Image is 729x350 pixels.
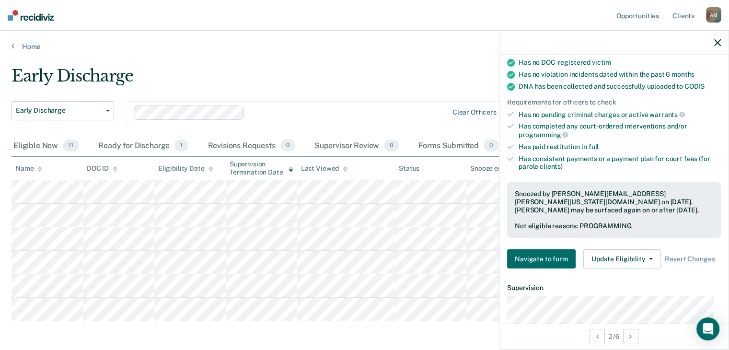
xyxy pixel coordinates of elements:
button: Next Opportunity [623,329,638,344]
dt: Supervision [507,284,721,292]
div: Ready for Discharge [96,136,190,157]
button: Update Eligibility [583,249,661,268]
div: Supervision Termination Date [230,160,293,176]
span: full [589,143,599,151]
img: Recidiviz [8,10,54,21]
div: Has no DOC-registered [519,58,721,67]
div: 2 / 6 [499,324,729,349]
div: Last Viewed [301,164,347,173]
span: 11 [63,140,79,152]
div: DOC ID [87,164,117,173]
div: Name [15,164,42,173]
div: Snooze ends in [470,164,524,173]
span: warrants [649,111,685,118]
span: victim [592,58,611,66]
span: months [671,70,694,78]
span: programming [519,131,568,139]
div: Has no pending criminal charges or active [519,110,721,119]
span: 1 [174,140,188,152]
div: Has paid restitution in [519,143,721,151]
span: Revert Changes [665,255,715,263]
div: Early Discharge [12,66,558,93]
span: 0 [484,140,498,152]
span: CODIS [684,82,705,90]
div: Open Intercom Messenger [696,317,719,340]
div: Has completed any court-ordered interventions and/or [519,122,721,139]
div: DNA has been collected and successfully uploaded to [519,82,721,91]
div: Forms Submitted [416,136,500,157]
button: Navigate to form [507,249,576,268]
div: Revisions Requests [206,136,297,157]
div: Has no violation incidents dated within the past 6 [519,70,721,79]
div: Supervisor Review [312,136,401,157]
div: Not eligible reasons: PROGRAMMING [515,222,713,230]
div: Eligibility Date [158,164,213,173]
span: Early Discharge [16,106,102,115]
span: 0 [384,140,399,152]
div: Clear officers [452,108,497,117]
div: Requirements for officers to check [507,98,721,106]
div: Snoozed by [PERSON_NAME][EMAIL_ADDRESS][PERSON_NAME][US_STATE][DOMAIN_NAME] on [DATE]. [PERSON_NA... [515,190,713,214]
div: Has consistent payments or a payment plan for court fees (for parole [519,155,721,171]
span: 0 [280,140,295,152]
button: Previous Opportunity [590,329,605,344]
a: Navigate to form link [507,249,579,268]
a: Home [12,42,717,51]
div: Eligible Now [12,136,81,157]
div: A M [706,7,721,23]
div: Status [399,164,419,173]
span: clients) [540,163,563,170]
